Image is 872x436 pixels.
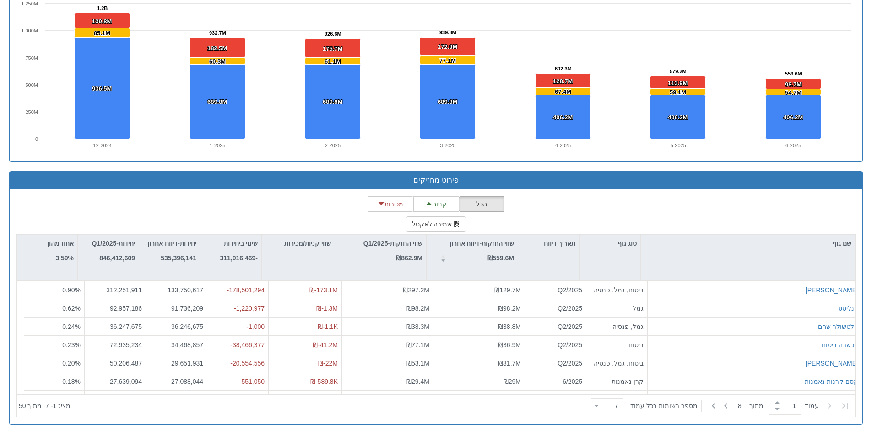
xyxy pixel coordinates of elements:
div: ביטוח, גמל, פנסיה [590,358,644,367]
tspan: 1 000M [21,28,38,33]
span: ₪77.1M [406,341,429,348]
tspan: 61.1M [325,58,341,65]
div: -551,050 [211,377,265,386]
div: גמל, פנסיה [590,322,644,331]
tspan: 689.8M [323,98,342,105]
div: 72,935,234 [88,340,142,349]
div: 50,206,487 [88,358,142,367]
tspan: 172.8M [438,43,457,50]
tspan: 1.2B [97,5,108,11]
tspan: 85.1M [94,30,110,37]
div: 0.23 % [28,340,81,349]
tspan: 559.6M [785,71,802,76]
text: 6-2025 [785,143,801,148]
div: 0.20 % [28,358,81,367]
text: 250M [25,109,38,115]
div: Q2/2025 [529,340,582,349]
tspan: 932.7M [209,30,226,36]
tspan: 67.4M [555,88,571,95]
div: אלטשולר שחם [818,322,858,331]
div: ביטוח, גמל, פנסיה [590,285,644,295]
div: Q2/2025 [529,303,582,312]
button: [PERSON_NAME] [806,358,858,367]
div: 34,468,857 [150,340,203,349]
div: גמל [590,303,644,312]
tspan: 406.2M [553,114,573,121]
div: 0.18 % [28,377,81,386]
div: ‏מציג 1 - 7 ‏ מתוך 50 [19,396,70,416]
p: אחוז מהון [47,238,74,248]
div: 0.62 % [28,303,81,312]
p: שווי החזקות-דיווח אחרון [450,238,514,248]
div: 133,750,617 [150,285,203,295]
div: 92,957,186 [88,303,142,312]
div: 36,246,675 [150,322,203,331]
tspan: 406.2M [783,114,803,121]
tspan: 139.8M [92,18,112,25]
button: מכירות [368,196,414,212]
strong: 3.59% [55,254,74,262]
span: ₪38.8M [498,323,521,330]
div: ‏ מתוך [587,396,853,416]
div: 27,639,094 [88,377,142,386]
button: שמירה לאקסל [406,216,466,232]
tspan: 182.5M [207,45,227,52]
strong: ₪559.6M [487,254,514,262]
tspan: 128.7M [553,78,573,85]
text: 2-2025 [325,143,341,148]
div: 27,088,044 [150,377,203,386]
tspan: 98.7M [785,81,802,88]
p: שווי החזקות-Q1/2025 [363,238,422,248]
text: 750M [25,55,38,61]
text: 12-2024 [93,143,112,148]
tspan: 54.7M [785,89,802,96]
p: יחידות-Q1/2025 [92,238,135,248]
button: [PERSON_NAME] [806,285,858,295]
button: הכל [459,196,504,212]
span: ₪-1.3M [316,304,338,312]
tspan: 602.3M [555,66,572,71]
span: ₪129.7M [494,286,521,294]
tspan: 926.6M [325,31,341,37]
div: 91,736,209 [150,303,203,312]
tspan: 689.8M [438,98,457,105]
tspan: 1 250M [21,1,38,6]
text: 0 [35,136,38,142]
div: -1,000 [211,322,265,331]
span: ₪36.9M [498,341,521,348]
span: 8 [738,401,749,410]
div: 29,651,931 [150,358,203,367]
div: 0.90 % [28,285,81,295]
div: סוג גוף [580,235,640,252]
tspan: 175.7M [323,45,342,52]
div: קרן נאמנות [590,377,644,386]
span: ₪38.3M [406,323,429,330]
div: תאריך דיווח [518,235,579,252]
div: Q2/2025 [529,358,582,367]
text: 500M [25,82,38,88]
span: ₪53.1M [406,359,429,366]
div: -178,501,294 [211,285,265,295]
div: Q2/2025 [529,285,582,295]
text: 4-2025 [555,143,571,148]
text: 5-2025 [671,143,686,148]
tspan: 579.2M [670,69,687,74]
button: הכשרה ביטוח [822,340,858,349]
div: 0.24 % [28,322,81,331]
div: 6/2025 [529,377,582,386]
tspan: 406.2M [668,114,688,121]
div: ביטוח [590,340,644,349]
button: אנליסט [838,303,858,312]
tspan: 77.1M [439,57,456,64]
div: -38,466,377 [211,340,265,349]
strong: 846,412,609 [99,254,135,262]
tspan: 60.3M [209,58,226,65]
div: -1,220,977 [211,303,265,312]
span: ₪29.4M [406,377,429,385]
button: קסם קרנות נאמנות [805,377,858,386]
h3: פירוט מחזיקים [16,176,856,184]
